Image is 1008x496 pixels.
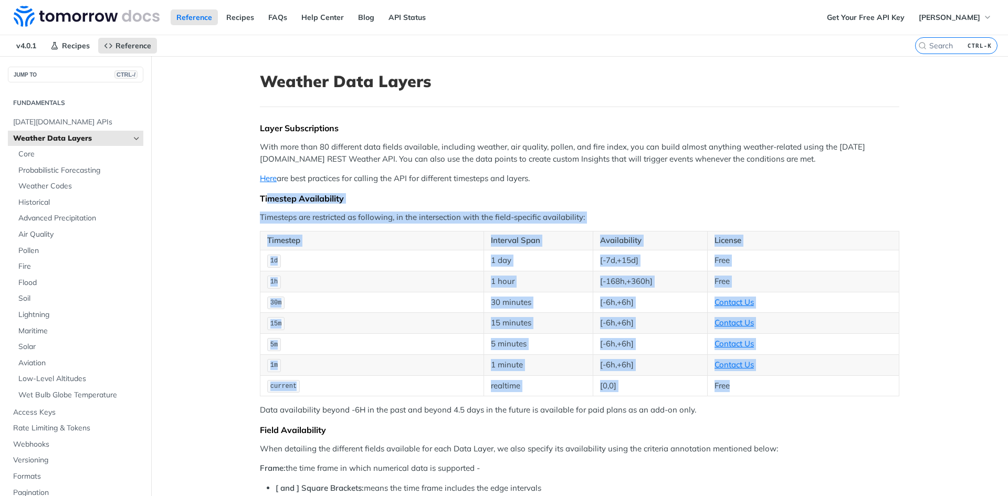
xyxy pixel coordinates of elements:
td: 30 minutes [484,292,593,313]
a: Aviation [13,355,143,371]
a: [DATE][DOMAIN_NAME] APIs [8,114,143,130]
span: Rate Limiting & Tokens [13,423,141,434]
th: Availability [593,231,707,250]
span: CTRL-/ [114,70,138,79]
p: are best practices for calling the API for different timesteps and layers. [260,173,899,185]
th: License [707,231,899,250]
a: Pollen [13,243,143,259]
span: current [270,383,297,390]
a: Advanced Precipitation [13,210,143,226]
a: Fire [13,259,143,275]
span: Lightning [18,310,141,320]
a: Low-Level Altitudes [13,371,143,387]
th: Interval Span [484,231,593,250]
span: Recipes [62,41,90,50]
a: Formats [8,469,143,484]
a: Webhooks [8,437,143,452]
span: Flood [18,278,141,288]
a: Reference [171,9,218,25]
span: Webhooks [13,439,141,450]
span: Low-Level Altitudes [18,374,141,384]
div: Timestep Availability [260,193,899,204]
a: Solar [13,339,143,355]
a: Lightning [13,307,143,323]
td: [-6h,+6h] [593,334,707,355]
span: 1d [270,257,278,265]
span: 1h [270,278,278,286]
span: Fire [18,261,141,272]
span: Versioning [13,455,141,466]
kbd: CTRL-K [965,40,994,51]
h2: Fundamentals [8,98,143,108]
a: Contact Us [715,297,754,307]
div: Layer Subscriptions [260,123,899,133]
td: 5 minutes [484,334,593,355]
a: Versioning [8,452,143,468]
td: Free [707,375,899,396]
td: Free [707,271,899,292]
a: Probabilistic Forecasting [13,163,143,178]
span: 1m [270,362,278,369]
td: [-6h,+6h] [593,354,707,375]
span: 5m [270,341,278,349]
a: Get Your Free API Key [821,9,910,25]
img: Tomorrow.io Weather API Docs [14,6,160,27]
span: Aviation [18,358,141,368]
td: [-6h,+6h] [593,313,707,334]
th: Timestep [260,231,484,250]
td: realtime [484,375,593,396]
td: [-7d,+15d] [593,250,707,271]
button: [PERSON_NAME] [913,9,997,25]
p: When detailing the different fields available for each Data Layer, we also specify its availabili... [260,443,899,455]
span: Advanced Precipitation [18,213,141,224]
span: Maritime [18,326,141,336]
span: Solar [18,342,141,352]
span: 15m [270,320,282,328]
a: Recipes [45,38,96,54]
span: Soil [18,293,141,304]
a: Access Keys [8,405,143,420]
h1: Weather Data Layers [260,72,899,91]
td: 15 minutes [484,313,593,334]
svg: Search [918,41,927,50]
span: Reference [115,41,151,50]
span: [PERSON_NAME] [919,13,980,22]
li: means the time frame includes the edge intervals [276,482,899,494]
button: Hide subpages for Weather Data Layers [132,134,141,143]
span: 30m [270,299,282,307]
strong: [ and ] Square Brackets: [276,483,364,493]
a: Core [13,146,143,162]
span: Formats [13,471,141,482]
a: Historical [13,195,143,210]
a: Contact Us [715,318,754,328]
a: Contact Us [715,360,754,370]
span: Core [18,149,141,160]
a: Weather Data LayersHide subpages for Weather Data Layers [8,131,143,146]
p: With more than 80 different data fields available, including weather, air quality, pollen, and fi... [260,141,899,165]
p: the time frame in which numerical data is supported - [260,462,899,474]
span: Wet Bulb Globe Temperature [18,390,141,400]
strong: Frame: [260,463,286,473]
span: v4.0.1 [10,38,42,54]
a: Recipes [220,9,260,25]
div: Field Availability [260,425,899,435]
a: Air Quality [13,227,143,242]
td: 1 minute [484,354,593,375]
span: Weather Data Layers [13,133,130,144]
span: Access Keys [13,407,141,418]
a: Soil [13,291,143,307]
a: FAQs [262,9,293,25]
span: [DATE][DOMAIN_NAME] APIs [13,117,141,128]
td: [-6h,+6h] [593,292,707,313]
p: Timesteps are restricted as following, in the intersection with the field-specific availability: [260,212,899,224]
a: Flood [13,275,143,291]
td: 1 hour [484,271,593,292]
td: Free [707,250,899,271]
a: Wet Bulb Globe Temperature [13,387,143,403]
a: API Status [383,9,432,25]
td: 1 day [484,250,593,271]
td: [-168h,+360h] [593,271,707,292]
span: Weather Codes [18,181,141,192]
a: Maritime [13,323,143,339]
span: Historical [18,197,141,208]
